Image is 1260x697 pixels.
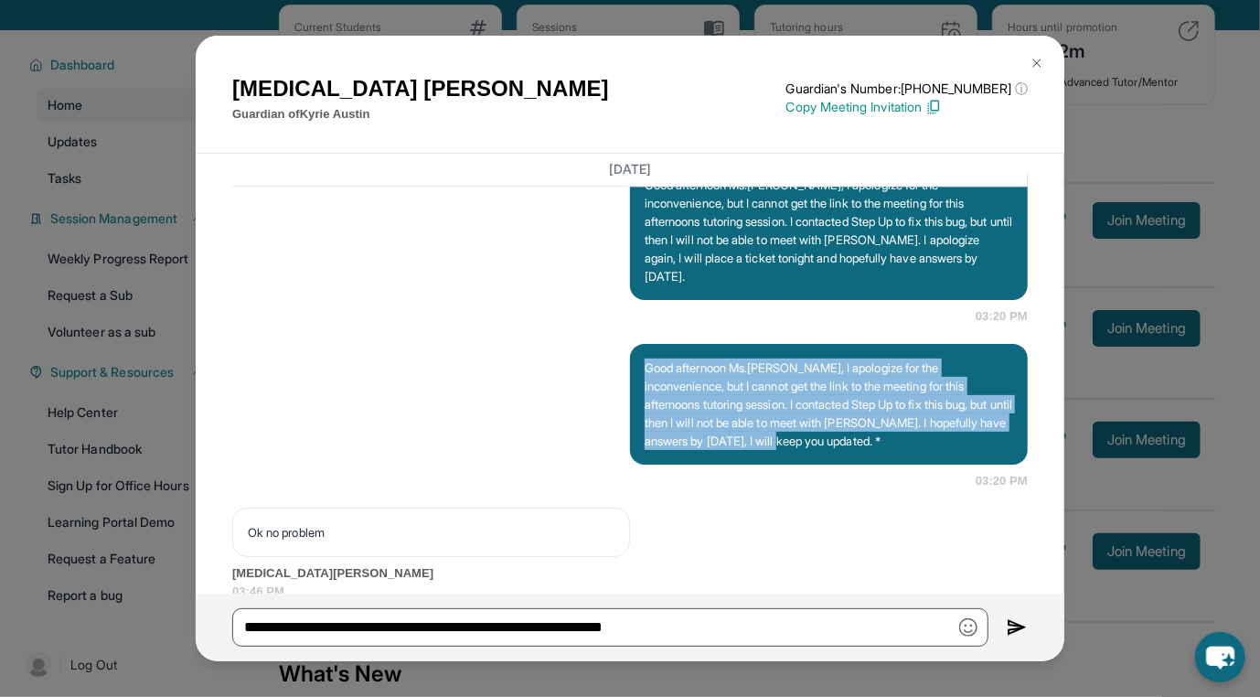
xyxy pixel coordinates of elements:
[645,176,1013,285] p: Good afternoon Ms.[PERSON_NAME], I apologize for the inconvenience, but I cannot get the link to ...
[1030,56,1044,70] img: Close Icon
[786,80,1028,98] p: Guardian's Number: [PHONE_NUMBER]
[925,99,942,115] img: Copy Icon
[232,583,1028,601] span: 03:46 PM
[976,472,1028,490] span: 03:20 PM
[786,98,1028,116] p: Copy Meeting Invitation
[232,161,1028,179] h3: [DATE]
[959,618,977,637] img: Emoji
[232,105,609,123] p: Guardian of Kyrie Austin
[976,307,1028,326] span: 03:20 PM
[645,359,1013,450] p: Good afternoon Ms.[PERSON_NAME], I apologize for the inconvenience, but I cannot get the link to ...
[232,72,609,105] h1: [MEDICAL_DATA] [PERSON_NAME]
[248,523,614,542] p: Ok no problem
[1015,80,1028,98] span: ⓘ
[232,564,1028,583] span: [MEDICAL_DATA][PERSON_NAME]
[1007,617,1028,638] img: Send icon
[1195,632,1245,682] button: chat-button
